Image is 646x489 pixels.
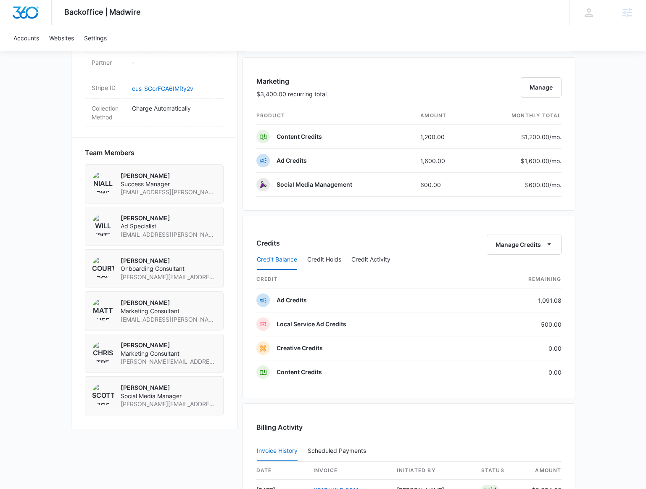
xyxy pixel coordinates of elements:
th: credit [256,270,472,288]
span: Team Members [85,148,134,158]
button: Manage [521,77,562,98]
p: $3,400.00 recurring total [256,90,327,98]
span: /mo. [549,157,562,164]
h3: Marketing [256,76,327,86]
button: Invoice History [257,441,298,461]
td: 500.00 [472,312,562,336]
span: [EMAIL_ADDRESS][PERSON_NAME][DOMAIN_NAME] [121,315,216,324]
td: 1,091.08 [472,288,562,312]
span: /mo. [549,133,562,140]
button: Credit Balance [257,250,297,270]
p: Content Credits [277,132,322,141]
a: Accounts [8,25,44,51]
div: Partner- [85,53,224,78]
div: Collection MethodCharge Automatically [85,99,224,127]
p: [PERSON_NAME] [121,341,216,349]
a: Settings [79,25,112,51]
p: [PERSON_NAME] [121,299,216,307]
th: date [256,462,307,480]
p: Creative Credits [277,344,323,352]
button: Credit Holds [307,250,341,270]
p: [PERSON_NAME] [121,214,216,222]
p: Local Service Ad Credits [277,320,346,328]
dt: Partner [92,58,125,67]
span: [EMAIL_ADDRESS][PERSON_NAME][DOMAIN_NAME] [121,188,216,196]
img: Chris Street [92,341,114,363]
img: Scottlyn Wiggins [92,383,114,405]
div: Stripe IDcus_SGorFGA6IMRy2v [85,78,224,99]
p: - [132,58,217,67]
button: Manage Credits [487,235,562,255]
th: invoice [307,462,390,480]
span: Social Media Manager [121,392,216,400]
th: Initiated By [390,462,474,480]
td: 600.00 [414,173,475,197]
p: Ad Credits [277,296,307,304]
p: [PERSON_NAME] [121,172,216,180]
th: Remaining [472,270,562,288]
p: Charge Automatically [132,104,217,113]
h3: Billing Activity [256,422,562,432]
th: product [256,107,414,125]
span: Marketing Consultant [121,349,216,358]
span: Onboarding Consultant [121,264,216,273]
td: 0.00 [472,360,562,384]
p: $1,200.00 [521,132,562,141]
dt: Collection Method [92,104,125,122]
th: amount [525,462,562,480]
td: 1,200.00 [414,125,475,149]
span: [EMAIL_ADDRESS][PERSON_NAME][DOMAIN_NAME] [121,230,216,239]
td: 0.00 [472,336,562,360]
th: monthly total [475,107,562,125]
img: Matt Sheffer [92,299,114,320]
img: Will Fritz [92,214,114,236]
p: [PERSON_NAME] [121,256,216,265]
span: Success Manager [121,180,216,188]
div: Scheduled Payments [308,448,369,454]
p: $600.00 [522,180,562,189]
img: Courtney Coy [92,256,114,278]
p: $1,600.00 [521,156,562,165]
span: Backoffice | Madwire [64,8,141,16]
th: status [475,462,525,480]
dt: Stripe ID [92,83,125,92]
p: Social Media Management [277,180,352,189]
span: [PERSON_NAME][EMAIL_ADDRESS][PERSON_NAME][DOMAIN_NAME] [121,273,216,281]
h3: Credits [256,238,280,248]
button: Credit Activity [351,250,390,270]
span: [PERSON_NAME][EMAIL_ADDRESS][DOMAIN_NAME] [121,400,216,408]
p: Ad Credits [277,156,307,165]
td: 1,600.00 [414,149,475,173]
span: /mo. [549,181,562,188]
p: Content Credits [277,368,322,376]
img: Niall Fowler [92,172,114,193]
span: Marketing Consultant [121,307,216,315]
th: amount [414,107,475,125]
a: cus_SGorFGA6IMRy2v [132,85,193,92]
span: Ad Specialist [121,222,216,230]
a: Websites [44,25,79,51]
span: [PERSON_NAME][EMAIL_ADDRESS][DOMAIN_NAME] [121,357,216,366]
p: [PERSON_NAME] [121,383,216,392]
